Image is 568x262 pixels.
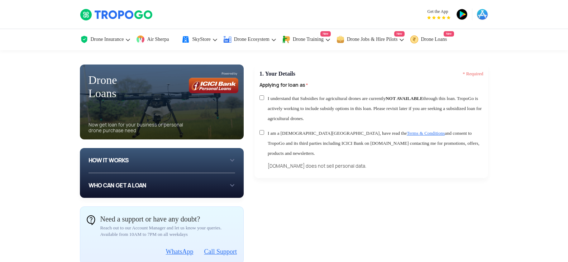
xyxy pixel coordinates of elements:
span: Drone Loans [421,37,447,42]
span: Get the App [427,9,450,14]
div: HOW IT WORKS [89,154,235,167]
p: 1. Your Details [259,70,483,78]
h1: Drone Loans [89,73,244,100]
span: New [394,31,405,37]
img: bg_icicilogo1.png [189,72,238,93]
div: NOT AVAILABLE [386,96,423,101]
span: * Required [463,70,483,78]
div: WHO CAN GET A LOAN [89,179,235,192]
img: TropoGo Logo [80,9,153,21]
a: Drone TrainingNew [282,29,331,50]
span: SkyStore [192,37,210,42]
a: Drone Ecosystem [223,29,277,50]
span: Air Sherpa [147,37,169,42]
div: Reach out to our Account Manager and let us know your queries. Available from 10AM to 7PM on all ... [100,225,237,238]
a: Call Support [204,248,237,255]
a: SkyStore [181,29,218,50]
span: Terms & Conditions [407,130,445,136]
a: Air Sherpa [136,29,176,50]
span: Drone Jobs & Hire Pilots [347,37,398,42]
img: App Raking [427,16,450,19]
div: [DOMAIN_NAME] does not sell personal data. [268,161,483,171]
label: Applying for loan as [259,82,483,89]
img: ic_playstore.png [456,9,468,20]
a: WhatsApp [166,248,194,255]
span: New [320,31,331,37]
span: New [444,31,454,37]
span: Drone Training [293,37,324,42]
a: Drone LoansNew [410,29,454,50]
a: Drone Insurance [80,29,131,50]
img: ic_appstore.png [477,9,488,20]
span: Drone Insurance [91,37,124,42]
label: I am a [DEMOGRAPHIC_DATA][GEOGRAPHIC_DATA], have read the and consent to TropoGo and its third pa... [268,128,483,171]
label: I understand that Subsidies for agricultural drones are currently through this loan. TropoGo is a... [268,94,483,124]
a: Drone Jobs & Hire PilotsNew [336,29,405,50]
div: Need a support or have any doubt? [100,213,237,225]
div: Now get loan for your business or personal drone purchase need [89,117,244,139]
span: Drone Ecosystem [234,37,269,42]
